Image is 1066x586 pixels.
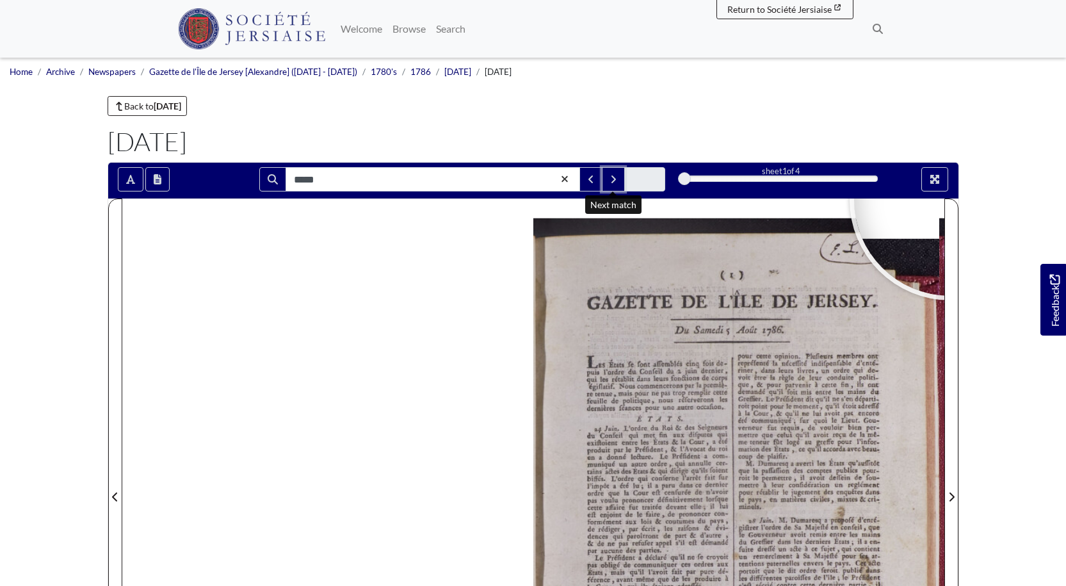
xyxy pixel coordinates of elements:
button: Toggle text selection (Alt+T) [118,167,143,191]
span: Feedback [1047,274,1062,326]
a: Back to[DATE] [108,96,188,116]
a: Archive [46,67,75,77]
button: Open transcription window [145,167,170,191]
a: Home [10,67,33,77]
a: Search [431,16,471,42]
h1: [DATE] [108,126,959,157]
a: Newspapers [88,67,136,77]
a: Gazette de l'Île de Jersey [Alexandre] ([DATE] - [DATE]) [149,67,357,77]
button: Search [259,167,286,191]
strong: [DATE] [154,101,181,111]
button: Full screen mode [921,167,948,191]
a: Browse [387,16,431,42]
a: 1786 [410,67,431,77]
a: Would you like to provide feedback? [1040,264,1066,336]
span: [DATE] [485,67,512,77]
img: Société Jersiaise [178,8,326,49]
button: Previous Match [579,167,602,191]
span: Return to Société Jersiaise [727,4,832,15]
a: [DATE] [444,67,471,77]
a: 1780's [371,67,397,77]
a: Société Jersiaise logo [178,5,326,53]
button: Next Match [602,167,625,191]
div: sheet of 4 [684,165,878,177]
div: Next match [585,195,642,214]
input: Search for [286,167,580,191]
a: Welcome [335,16,387,42]
span: 1 [782,166,787,176]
